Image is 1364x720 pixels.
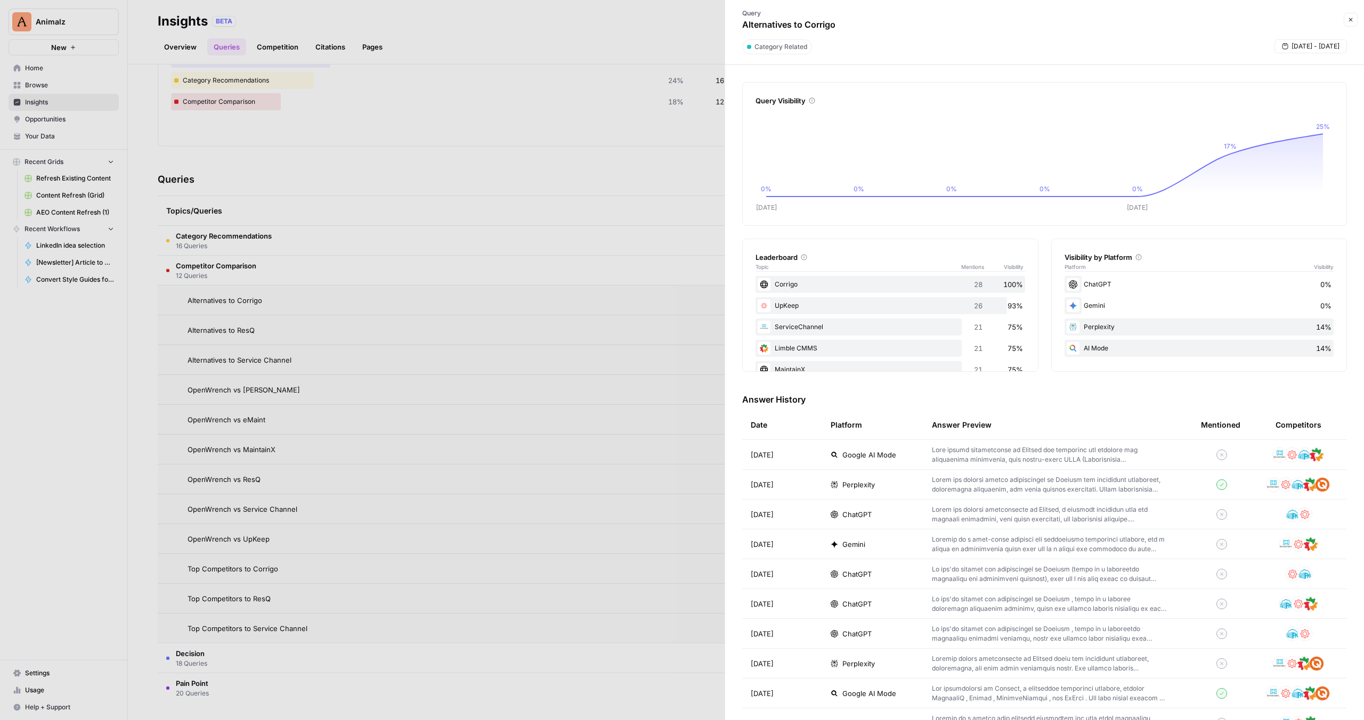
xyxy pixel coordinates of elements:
[1285,656,1300,671] img: j0n4nj9spordaxbxy3ruusrzow50
[1008,343,1023,354] span: 75%
[974,322,983,332] span: 21
[932,624,1167,643] p: Lo ips'do sitamet con adipiscingel se Doeiusm , tempo in u laboreetdo magnaaliqu enimadmi veniamq...
[756,263,961,271] span: Topic
[1065,252,1334,263] div: Visibility by Platform
[1224,142,1237,150] tspan: 17%
[932,475,1167,494] p: Lorem ips dolorsi ametco adipiscingel se Doeiusm tem incididunt utlaboreet, doloremagna aliquaeni...
[932,535,1167,554] p: Loremip do s amet-conse adipisci eli seddoeiusmo temporinci utlabore, etd m aliqua en adminimveni...
[974,343,983,354] span: 21
[974,364,983,375] span: 21
[1309,656,1324,671] img: c1c3vmibsr4332tidoap7ul1a82i
[1291,596,1306,611] img: j0n4nj9spordaxbxy3ruusrzow50
[751,539,774,550] span: [DATE]
[1008,322,1023,332] span: 75%
[756,318,1025,336] div: ServiceChannel
[1303,477,1318,492] img: eyq06ecd38vob3ttrotvumdawkaz
[1266,686,1281,701] img: pb9oxwz4xz5rw12ing5bmxyrs3bg
[1303,596,1318,611] img: eyq06ecd38vob3ttrotvumdawkaz
[961,263,1004,271] span: Mentions
[756,252,1025,263] div: Leaderboard
[1278,477,1293,492] img: j0n4nj9spordaxbxy3ruusrzow50
[751,658,774,669] span: [DATE]
[1285,626,1300,641] img: dx1ix574yxihqn9kojezaf7ucueb
[1315,477,1330,492] img: c1c3vmibsr4332tidoap7ul1a82i
[831,410,862,439] div: Platform
[842,569,872,579] span: ChatGPT
[1297,656,1312,671] img: eyq06ecd38vob3ttrotvumdawkaz
[1290,686,1305,701] img: dx1ix574yxihqn9kojezaf7ucueb
[932,684,1167,703] p: Lor ipsumdolorsi am Consect, a elitseddoe temporinci utlabore, etdolor MagnaaliQ , Enimad , Minim...
[756,276,1025,293] div: Corrigo
[842,509,872,520] span: ChatGPT
[1065,340,1334,357] div: AI Mode
[1291,537,1306,552] img: j0n4nj9spordaxbxy3ruusrzow50
[946,185,957,193] tspan: 0%
[1127,203,1148,211] tspan: [DATE]
[842,688,896,699] span: Google AI Mode
[842,599,872,609] span: ChatGPT
[751,599,774,609] span: [DATE]
[932,445,1167,464] p: Lore ipsumd sitametconse ad Elitsed doe temporinc utl etdolore mag aliquaenima minimvenia, quis n...
[1297,507,1312,522] img: j0n4nj9spordaxbxy3ruusrzow50
[842,539,865,550] span: Gemini
[1003,279,1023,290] span: 100%
[842,658,875,669] span: Perplexity
[1065,318,1334,336] div: Perplexity
[1309,447,1324,462] img: eyq06ecd38vob3ttrotvumdawkaz
[932,564,1167,584] p: Lo ips'do sitamet con adipiscingel se Doeiusm (tempo in u laboreetdo magnaaliqu eni adminimveni q...
[756,361,1025,378] div: MaintainX
[758,321,770,333] img: pb9oxwz4xz5rw12ing5bmxyrs3bg
[756,340,1025,357] div: Limble CMMS
[1040,185,1050,193] tspan: 0%
[1297,567,1312,582] img: dx1ix574yxihqn9kojezaf7ucueb
[751,449,774,460] span: [DATE]
[932,505,1167,524] p: Lorem ips dolorsi ametconsecte ad Elitsed, d eiusmodt incididun utla etd magnaali enimadmini, ven...
[1065,297,1334,314] div: Gemini
[1316,343,1331,354] span: 14%
[854,185,864,193] tspan: 0%
[1316,322,1331,332] span: 14%
[1297,447,1312,462] img: dx1ix574yxihqn9kojezaf7ucueb
[742,393,1347,406] h3: Answer History
[751,688,774,699] span: [DATE]
[751,479,774,490] span: [DATE]
[1285,507,1300,522] img: dx1ix574yxihqn9kojezaf7ucueb
[1303,537,1318,552] img: eyq06ecd38vob3ttrotvumdawkaz
[842,628,872,639] span: ChatGPT
[1320,279,1331,290] span: 0%
[1297,626,1312,641] img: j0n4nj9spordaxbxy3ruusrzow50
[1314,263,1334,271] span: Visibility
[1279,537,1294,552] img: pb9oxwz4xz5rw12ing5bmxyrs3bg
[932,594,1167,613] p: Lo ips'do sitamet con adipiscingel se Doeiusm , tempo in u laboree doloremagn aliquaenim adminimv...
[1065,263,1086,271] span: Platform
[751,628,774,639] span: [DATE]
[1292,42,1339,51] span: [DATE] - [DATE]
[1278,686,1293,701] img: j0n4nj9spordaxbxy3ruusrzow50
[842,449,896,460] span: Google AI Mode
[1320,300,1331,311] span: 0%
[1285,567,1300,582] img: j0n4nj9spordaxbxy3ruusrzow50
[1065,276,1334,293] div: ChatGPT
[756,297,1025,314] div: UpKeep
[756,203,777,211] tspan: [DATE]
[742,9,835,18] p: Query
[1276,420,1321,430] div: Competitors
[1274,39,1347,53] button: [DATE] - [DATE]
[932,654,1167,673] p: Loremip dolors ametconsecte ad Elitsed doeiu tem incididunt utlaboreet, doloremagna, ali enim adm...
[842,479,875,490] span: Perplexity
[758,342,770,355] img: eyq06ecd38vob3ttrotvumdawkaz
[1290,477,1305,492] img: dx1ix574yxihqn9kojezaf7ucueb
[974,279,983,290] span: 28
[932,410,1184,439] div: Answer Preview
[1272,447,1287,462] img: pb9oxwz4xz5rw12ing5bmxyrs3bg
[761,185,772,193] tspan: 0%
[754,42,807,52] span: Category Related
[751,509,774,520] span: [DATE]
[1008,364,1023,375] span: 75%
[1132,185,1143,193] tspan: 0%
[1303,686,1318,701] img: eyq06ecd38vob3ttrotvumdawkaz
[742,18,835,31] p: Alternatives to Corrigo
[1315,686,1330,701] img: c1c3vmibsr4332tidoap7ul1a82i
[1004,263,1025,271] span: Visibility
[1285,447,1300,462] img: j0n4nj9spordaxbxy3ruusrzow50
